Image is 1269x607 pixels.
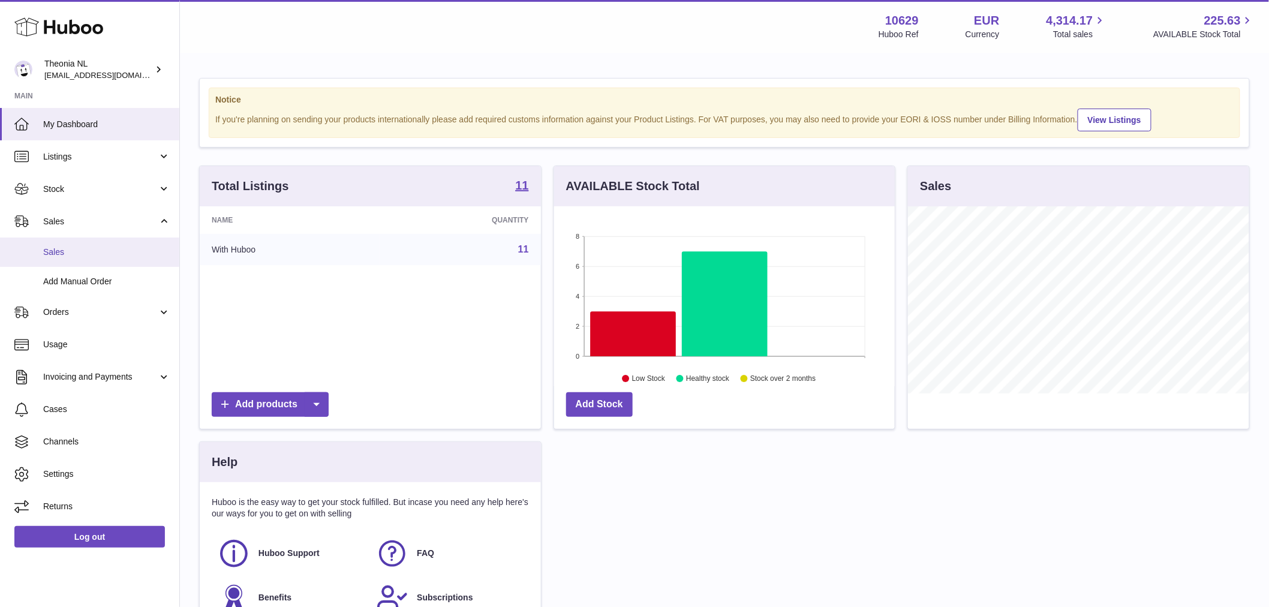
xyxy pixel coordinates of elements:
[974,13,999,29] strong: EUR
[632,375,666,383] text: Low Stock
[218,537,364,570] a: Huboo Support
[879,29,919,40] div: Huboo Ref
[576,323,579,330] text: 2
[43,184,158,195] span: Stock
[212,497,529,519] p: Huboo is the easy way to get your stock fulfilled. But incase you need any help here's our ways f...
[1153,29,1255,40] span: AVAILABLE Stock Total
[43,151,158,163] span: Listings
[43,247,170,258] span: Sales
[43,501,170,512] span: Returns
[258,592,291,603] span: Benefits
[376,537,522,570] a: FAQ
[576,353,579,360] text: 0
[417,592,473,603] span: Subscriptions
[380,206,541,234] th: Quantity
[43,436,170,447] span: Channels
[14,526,165,548] a: Log out
[44,58,152,81] div: Theonia NL
[200,206,380,234] th: Name
[43,404,170,415] span: Cases
[212,178,289,194] h3: Total Listings
[566,178,700,194] h3: AVAILABLE Stock Total
[686,375,730,383] text: Healthy stock
[1078,109,1151,131] a: View Listings
[43,119,170,130] span: My Dashboard
[966,29,1000,40] div: Currency
[515,179,528,194] a: 11
[43,216,158,227] span: Sales
[1047,13,1107,40] a: 4,314.17 Total sales
[215,107,1234,131] div: If you're planning on sending your products internationally please add required customs informati...
[417,548,434,559] span: FAQ
[576,263,579,270] text: 6
[515,179,528,191] strong: 11
[43,339,170,350] span: Usage
[576,293,579,300] text: 4
[518,244,529,254] a: 11
[212,392,329,417] a: Add products
[750,375,816,383] text: Stock over 2 months
[43,468,170,480] span: Settings
[258,548,320,559] span: Huboo Support
[1204,13,1241,29] span: 225.63
[920,178,951,194] h3: Sales
[576,233,579,240] text: 8
[212,454,237,470] h3: Help
[1153,13,1255,40] a: 225.63 AVAILABLE Stock Total
[215,94,1234,106] strong: Notice
[14,61,32,79] img: info@wholesomegoods.eu
[885,13,919,29] strong: 10629
[1053,29,1106,40] span: Total sales
[200,234,380,265] td: With Huboo
[43,306,158,318] span: Orders
[44,70,176,80] span: [EMAIL_ADDRESS][DOMAIN_NAME]
[43,276,170,287] span: Add Manual Order
[566,392,633,417] a: Add Stock
[43,371,158,383] span: Invoicing and Payments
[1047,13,1093,29] span: 4,314.17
